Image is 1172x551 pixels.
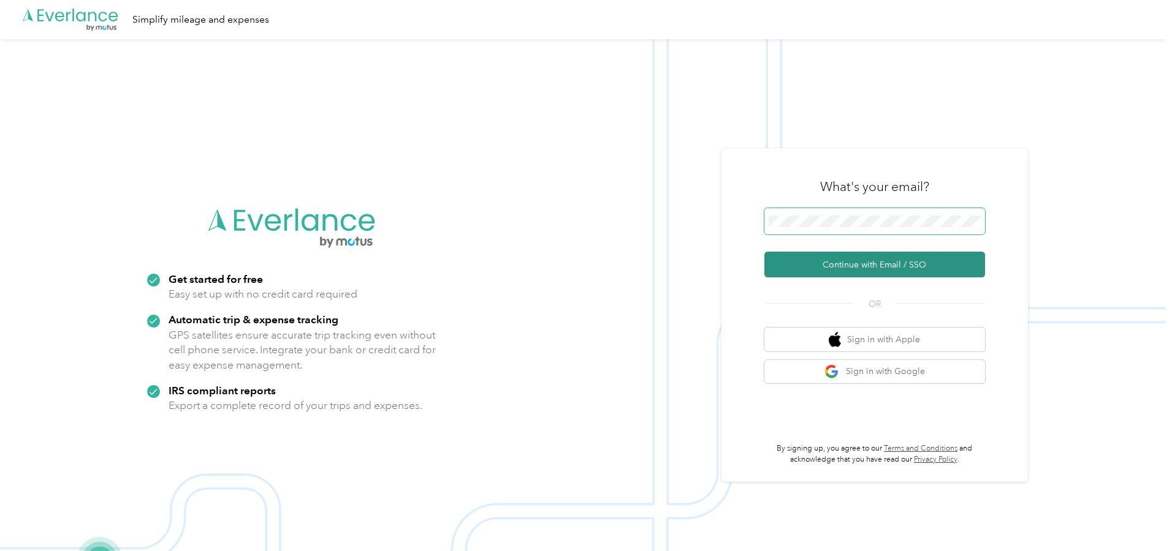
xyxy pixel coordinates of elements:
[884,444,957,453] a: Terms and Conditions
[764,328,985,351] button: apple logoSign in with Apple
[829,332,841,347] img: apple logo
[853,298,896,310] span: OR
[169,287,357,302] p: Easy set up with no credit card required
[914,455,957,464] a: Privacy Policy
[169,272,263,285] strong: Get started for free
[169,328,436,373] p: GPS satellites ensure accurate trip tracking even without cell phone service. Integrate your bank...
[824,364,840,380] img: google logo
[132,12,269,28] div: Simplify mileage and expenses
[169,398,422,413] p: Export a complete record of your trips and expenses.
[764,252,985,277] button: Continue with Email / SSO
[764,443,985,465] p: By signing up, you agree to our and acknowledge that you have read our .
[169,384,276,397] strong: IRS compliant reports
[820,178,929,195] h3: What's your email?
[764,360,985,384] button: google logoSign in with Google
[169,313,338,326] strong: Automatic trip & expense tracking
